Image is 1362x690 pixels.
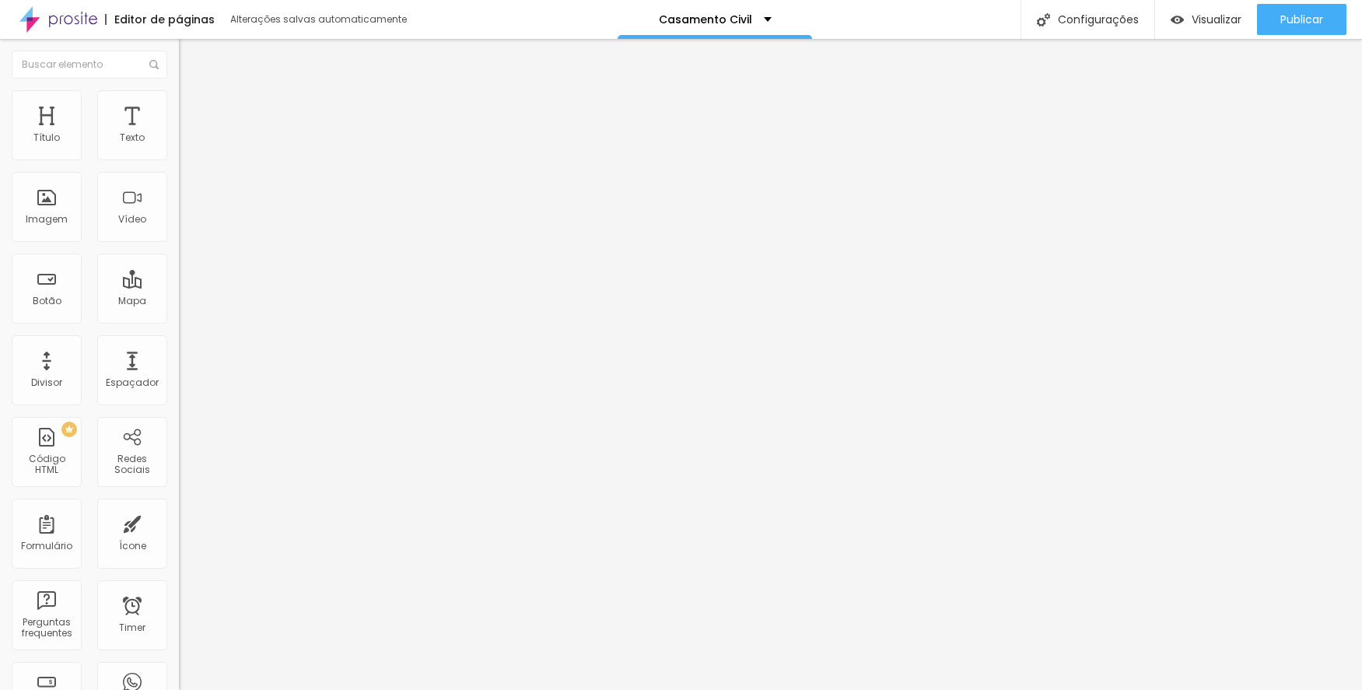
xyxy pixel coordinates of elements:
div: Formulário [21,541,72,552]
img: view-1.svg [1171,13,1184,26]
div: Vídeo [118,214,146,225]
img: Icone [1037,13,1050,26]
div: Imagem [26,214,68,225]
p: Casamento Civil [659,14,752,25]
div: Divisor [31,377,62,388]
button: Visualizar [1155,4,1257,35]
div: Código HTML [16,454,77,476]
div: Título [33,132,60,143]
div: Mapa [118,296,146,306]
button: Publicar [1257,4,1346,35]
iframe: Editor [179,39,1362,690]
div: Espaçador [106,377,159,388]
span: Publicar [1280,13,1323,26]
div: Botão [33,296,61,306]
div: Editor de páginas [105,14,215,25]
div: Texto [120,132,145,143]
div: Ícone [119,541,146,552]
div: Timer [119,622,145,633]
input: Buscar elemento [12,51,167,79]
img: Icone [149,60,159,69]
div: Alterações salvas automaticamente [230,15,409,24]
div: Perguntas frequentes [16,617,77,639]
div: Redes Sociais [101,454,163,476]
span: Visualizar [1192,13,1241,26]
